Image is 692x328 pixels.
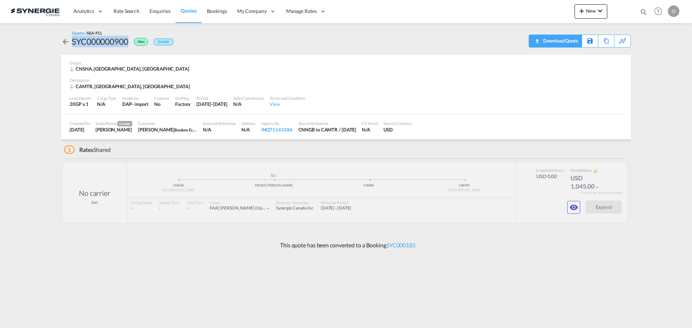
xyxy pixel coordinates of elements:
md-icon: icon-magnify [640,8,648,16]
div: Download Quote [533,35,578,46]
span: Rate Search [114,8,139,14]
div: SYC000000900 [72,36,128,47]
p: This quote has been converted to a Booking [276,241,416,249]
div: Address [241,121,255,126]
button: icon-plus 400-fgNewicon-chevron-down [575,4,607,19]
div: Factory Stuffing [175,101,191,107]
div: O [668,5,679,17]
span: CNSHA, [GEOGRAPHIC_DATA], [GEOGRAPHIC_DATA] [76,66,189,72]
div: External Reference [203,121,236,126]
span: Manage Rates [286,8,317,15]
span: Help [652,5,664,17]
div: CNSHA, Port of Shanghai, Asia [70,66,191,72]
span: New [577,8,604,14]
div: 31 May 2024 [196,101,227,107]
div: Period [196,95,227,101]
div: Cargo Type [97,95,116,101]
div: N/A [203,126,236,133]
div: INQ71143286 [261,126,293,133]
span: Won [138,40,146,46]
md-icon: icon-eye [569,203,578,212]
a: SYC000185 [386,242,416,248]
div: Quote PDF is not available at this time [533,35,578,46]
img: 1f56c880d42311ef80fc7dca854c8e59.png [11,3,59,19]
div: CC Email [362,121,378,126]
md-icon: icon-plus 400-fg [577,6,586,15]
span: 1 [64,145,75,154]
span: Creator [117,121,132,126]
div: icon-arrow-left [61,36,72,47]
div: N/A [241,126,255,133]
div: Nicolas Desjardins [138,126,197,133]
div: Adriana Groposila [96,126,132,133]
div: Destination [70,77,622,83]
div: USD [383,126,412,133]
div: N/A [362,126,378,133]
div: Shared [64,146,111,154]
span: Enquiries [150,8,170,14]
div: Customs [154,95,169,101]
div: Help [652,5,668,18]
div: Inquiry No. [261,121,293,126]
div: N/A [233,101,264,107]
div: Customer [138,121,197,126]
div: CAMTR, Port of Montreal, North America [70,83,192,90]
div: Sales Coordinator [233,95,264,101]
div: Sales Person [96,121,132,126]
div: Download Quote [541,35,578,46]
div: N/A [97,101,116,107]
div: Terms and Condition [270,95,305,101]
div: Search Reference [298,121,356,126]
div: Incoterms [122,95,148,101]
span: Rates [79,146,94,153]
div: DAP [122,101,132,107]
div: 20GP x 1 [70,101,91,107]
md-icon: icon-chevron-down [596,6,604,15]
div: 15 May 2024 [70,126,90,133]
md-icon: icon-download [533,36,541,41]
div: Save As Template [582,35,598,47]
div: Search Currency [383,121,412,126]
md-icon: icon-arrow-left [61,37,70,46]
div: Quotes /SEA-FCL [72,30,102,36]
div: No [154,101,169,107]
span: Analytics [74,8,94,15]
div: Load Details [70,95,91,101]
div: Created On [70,121,90,126]
div: CNNGB to CAMTR / 8 May 2024 [298,126,356,133]
div: - import [132,101,148,107]
span: Bookings [207,8,227,14]
div: Won [128,36,150,47]
span: Quotes [181,8,196,14]
div: icon-magnify [640,8,648,19]
span: SEA-FCL [87,31,102,35]
span: My Company [237,8,267,15]
span: Boulons Eclair [174,127,199,132]
div: Default [154,39,173,45]
div: View [270,101,305,107]
div: Stuffing [175,95,191,101]
button: icon-eye [567,201,580,214]
div: Origin [70,60,622,66]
